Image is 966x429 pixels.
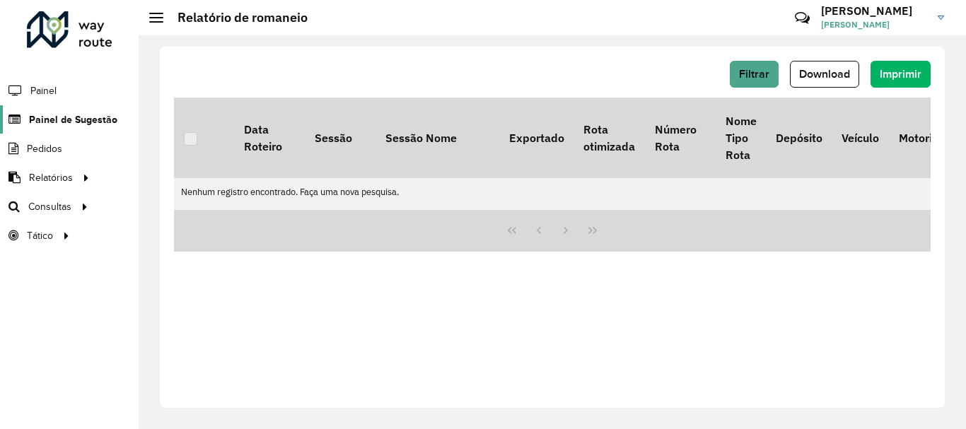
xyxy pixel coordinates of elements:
[30,83,57,98] span: Painel
[739,68,769,80] span: Filtrar
[716,98,766,178] th: Nome Tipo Rota
[499,98,574,178] th: Exportado
[27,141,62,156] span: Pedidos
[799,68,850,80] span: Download
[29,112,117,127] span: Painel de Sugestão
[645,98,716,178] th: Número Rota
[766,98,832,178] th: Depósito
[27,228,53,243] span: Tático
[871,61,931,88] button: Imprimir
[787,3,817,33] a: Contato Rápido
[821,18,927,31] span: [PERSON_NAME]
[880,68,921,80] span: Imprimir
[234,98,305,178] th: Data Roteiro
[376,98,499,178] th: Sessão Nome
[821,4,927,18] h3: [PERSON_NAME]
[889,98,958,178] th: Motorista
[305,98,376,178] th: Sessão
[832,98,889,178] th: Veículo
[790,61,859,88] button: Download
[730,61,779,88] button: Filtrar
[574,98,644,178] th: Rota otimizada
[29,170,73,185] span: Relatórios
[163,10,308,25] h2: Relatório de romaneio
[28,199,71,214] span: Consultas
